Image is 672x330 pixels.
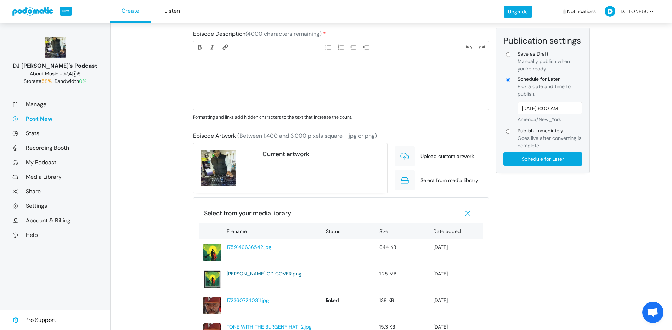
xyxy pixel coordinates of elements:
button: Numbers [334,43,347,51]
img: D-50-eb19e4981b17363a68d2c6d01214d87213df6a9336a16e31fe15d6ecb5c7dd27.png [605,6,615,17]
span: Episodes [72,70,78,77]
h5: Select from your media library [204,210,384,217]
img: 50x50_17546053.jpg [203,244,221,261]
a: DJ TONE50 [605,1,660,22]
a: Recording Booth [12,144,98,152]
span: (Between 1,400 and 3,000 pixels square - jpg or png) [237,132,377,140]
span: Schedule for Later [518,75,582,83]
span: Episode Artwork [193,132,236,140]
a: Stats [12,130,98,137]
td: 644 KB [375,239,429,266]
td: [DATE] [429,239,483,266]
h5: Current artwork [262,150,380,158]
span: Goes live after converting is complete. [518,135,581,149]
div: Publication settings [503,35,582,46]
a: Listen [152,0,192,23]
span: Upload custom artwork [420,153,474,160]
img: 50x50_17128807.jpg [203,297,221,314]
button: Bullets [321,43,334,51]
div: 4 5 [12,70,98,78]
img: 150x150_16618740.jpg [45,37,66,58]
label: Episode Description [193,30,326,38]
a: My Podcast [12,159,98,166]
div: Upload custom artwork [395,146,489,166]
button: Undo [463,43,475,51]
span: About Music [30,70,58,77]
button: Increase Level [360,43,373,51]
button: Redo [475,43,488,51]
img: 300x300_16618740.jpg [201,150,236,186]
a: [PERSON_NAME] CD COVER.png [227,270,317,278]
div: America/New_York [518,116,582,123]
span: 58% [41,78,52,84]
span: Manually publish when you’re ready. [518,58,570,72]
a: Pro Support [12,310,56,330]
a: Share [12,188,98,195]
a: Upgrade [504,6,532,18]
a: 1759146636542.jpg [227,244,317,251]
td: 138 KB [375,292,429,319]
span: Notifications [567,1,596,22]
span: Bandwidth [55,78,86,84]
button: Italic [206,43,219,51]
span: Select from media library [420,177,478,184]
th: Status [322,223,375,239]
th: Size [375,223,429,239]
div: Open chat [642,302,663,323]
a: Create [110,0,151,23]
th: Filename [222,223,322,239]
p: Formatting and links add hidden characters to the text that increase the count. [193,114,489,120]
a: Account & Billing [12,217,98,224]
span: Publish immediately [518,127,582,135]
span: Storage [24,78,53,84]
input: Schedule for Later [503,152,582,166]
a: 1723607240311.jpg [227,297,317,304]
td: [DATE] [429,266,483,292]
td: [DATE] [429,292,483,319]
button: Decrease Level [347,43,360,51]
button: Link [219,43,232,51]
th: Date added [429,223,483,239]
a: Help [12,231,98,239]
span: Pick a date and time to publish. [518,83,571,97]
a: Manage [12,101,98,108]
span: DJ TONE50 [621,1,649,22]
span: Save as Draft [518,50,582,58]
span: (4000 characters remaining) [245,30,322,38]
div: Select from media library [395,170,489,190]
a: Post New [12,115,98,123]
a: Settings [12,202,98,210]
div: DJ [PERSON_NAME]'s Podcast [12,62,98,70]
span: 0% [79,78,86,84]
td: linked [322,292,375,319]
a: Media Library [12,173,98,181]
span: Followers [63,70,69,77]
span: PRO [60,7,72,16]
td: 1.25 MB [375,266,429,292]
img: 50x50_17546051.png [203,270,221,288]
button: Bold [193,43,206,51]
